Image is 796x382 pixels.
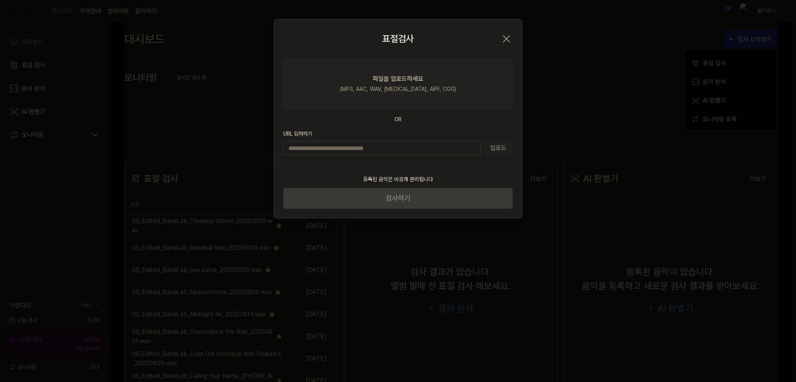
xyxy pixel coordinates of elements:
div: OR [395,115,401,124]
div: 등록된 음악은 비공개 관리됩니다 [358,171,438,188]
h2: 표절검사 [382,32,414,46]
label: URL 입력하기 [283,130,513,138]
div: (MP3, AAC, WAV, [MEDICAL_DATA], AIFF, OGG) [340,85,456,93]
div: 파일을 업로드하세요 [373,74,423,84]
